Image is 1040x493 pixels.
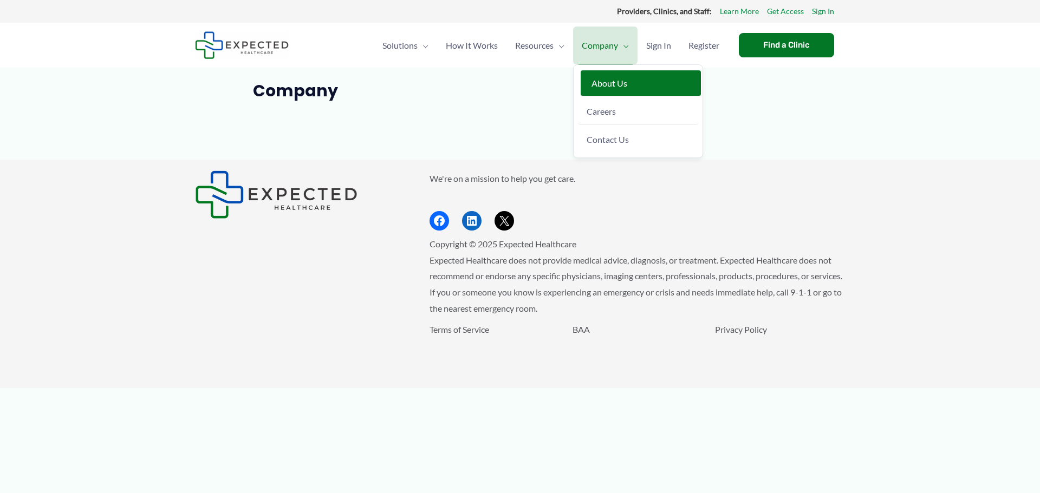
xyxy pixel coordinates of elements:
a: Learn More [720,4,759,18]
a: Sign In [812,4,834,18]
aside: Footer Widget 3 [430,321,845,362]
span: Solutions [382,27,418,64]
a: SolutionsMenu Toggle [374,27,437,64]
span: Sign In [646,27,671,64]
a: Contact Us [578,127,698,152]
span: Register [688,27,719,64]
strong: Providers, Clinics, and Staff: [617,6,712,16]
nav: Primary Site Navigation [374,27,728,64]
a: BAA [573,324,590,334]
span: Menu Toggle [618,27,629,64]
a: ResourcesMenu Toggle [506,27,573,64]
span: About Us [591,78,627,88]
span: Copyright © 2025 Expected Healthcare [430,239,576,249]
a: Careers [578,98,698,124]
img: Expected Healthcare Logo - side, dark font, small [195,170,357,219]
a: Find a Clinic [739,33,834,57]
span: Menu Toggle [554,27,564,64]
a: Sign In [638,27,680,64]
span: Resources [515,27,554,64]
a: Privacy Policy [715,324,767,334]
h1: Company [253,81,788,101]
a: Terms of Service [430,324,489,334]
aside: Footer Widget 1 [195,170,402,219]
a: About Us [581,70,701,96]
a: How It Works [437,27,506,64]
span: Contact Us [587,134,629,144]
span: How It Works [446,27,498,64]
img: Expected Healthcare Logo - side, dark font, small [195,31,289,59]
span: Careers [587,106,616,116]
a: CompanyMenu Toggle [573,27,638,64]
a: Get Access [767,4,804,18]
a: Register [680,27,728,64]
span: Company [582,27,618,64]
aside: Footer Widget 2 [430,170,845,231]
span: Menu Toggle [418,27,428,64]
p: We're on a mission to help you get care. [430,170,845,187]
span: Expected Healthcare does not provide medical advice, diagnosis, or treatment. Expected Healthcare... [430,255,842,313]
